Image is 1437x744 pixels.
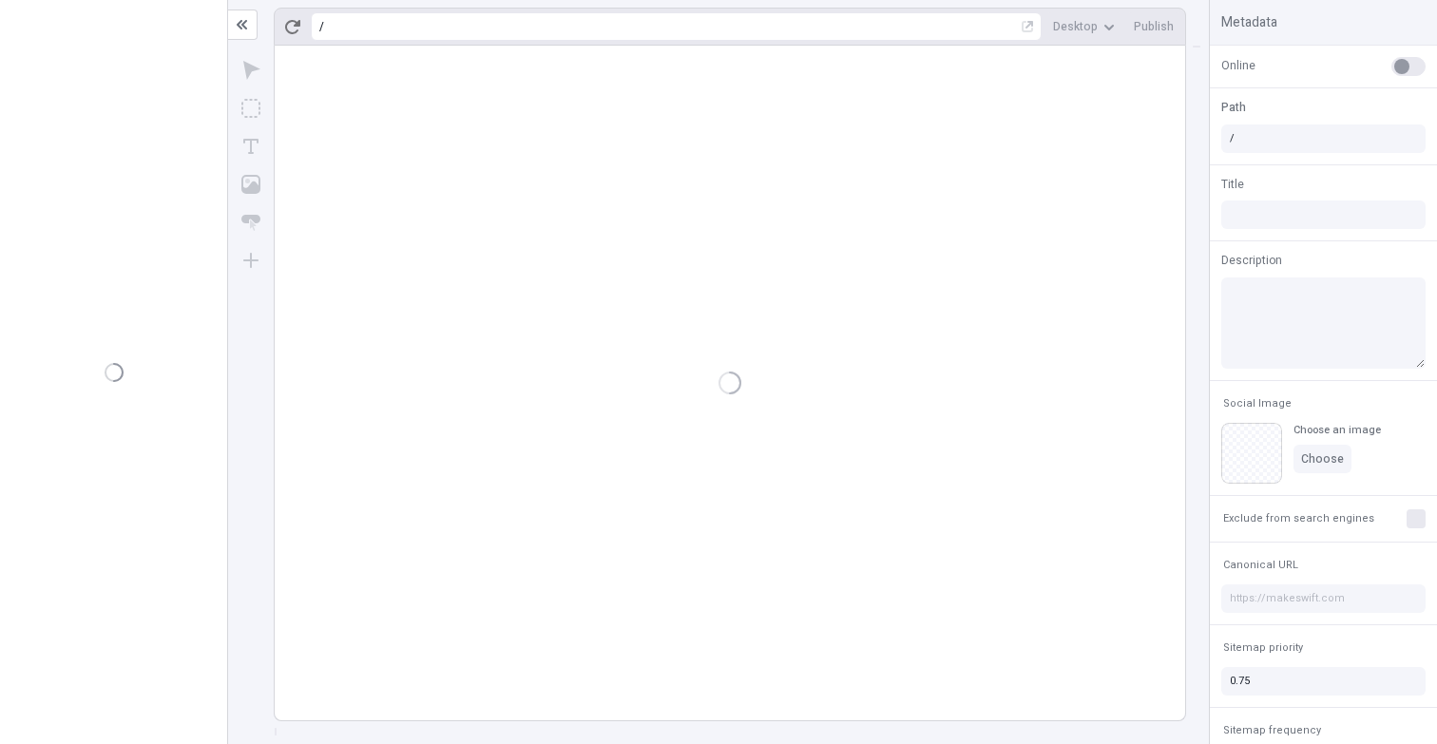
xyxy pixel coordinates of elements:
div: Choose an image [1293,423,1381,437]
button: Image [234,167,268,201]
button: Sitemap frequency [1219,719,1325,742]
button: Text [234,129,268,163]
input: https://makeswift.com [1221,584,1426,613]
span: Title [1221,176,1244,193]
button: Publish [1126,12,1181,41]
button: Desktop [1045,12,1122,41]
span: Sitemap frequency [1223,723,1321,737]
span: Sitemap priority [1223,640,1303,655]
button: Canonical URL [1219,554,1302,577]
span: Desktop [1053,19,1098,34]
span: Path [1221,99,1246,116]
span: Online [1221,57,1255,74]
button: Choose [1293,445,1351,473]
button: Exclude from search engines [1219,507,1378,530]
span: Canonical URL [1223,558,1298,572]
button: Box [234,91,268,125]
span: Exclude from search engines [1223,511,1374,525]
span: Choose [1301,451,1344,467]
button: Sitemap priority [1219,637,1307,659]
span: Publish [1134,19,1174,34]
div: / [319,19,324,34]
button: Button [234,205,268,239]
button: Social Image [1219,392,1295,415]
span: Description [1221,252,1282,269]
span: Social Image [1223,396,1292,410]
